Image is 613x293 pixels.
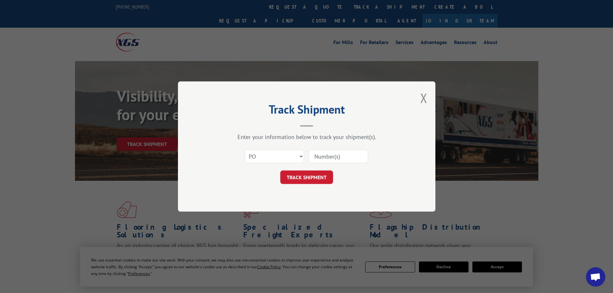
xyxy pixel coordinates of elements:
input: Number(s) [309,150,368,163]
div: Open chat [586,267,605,287]
div: Enter your information below to track your shipment(s). [210,133,403,141]
h2: Track Shipment [210,105,403,117]
button: Close modal [420,89,427,106]
button: TRACK SHIPMENT [280,170,333,184]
